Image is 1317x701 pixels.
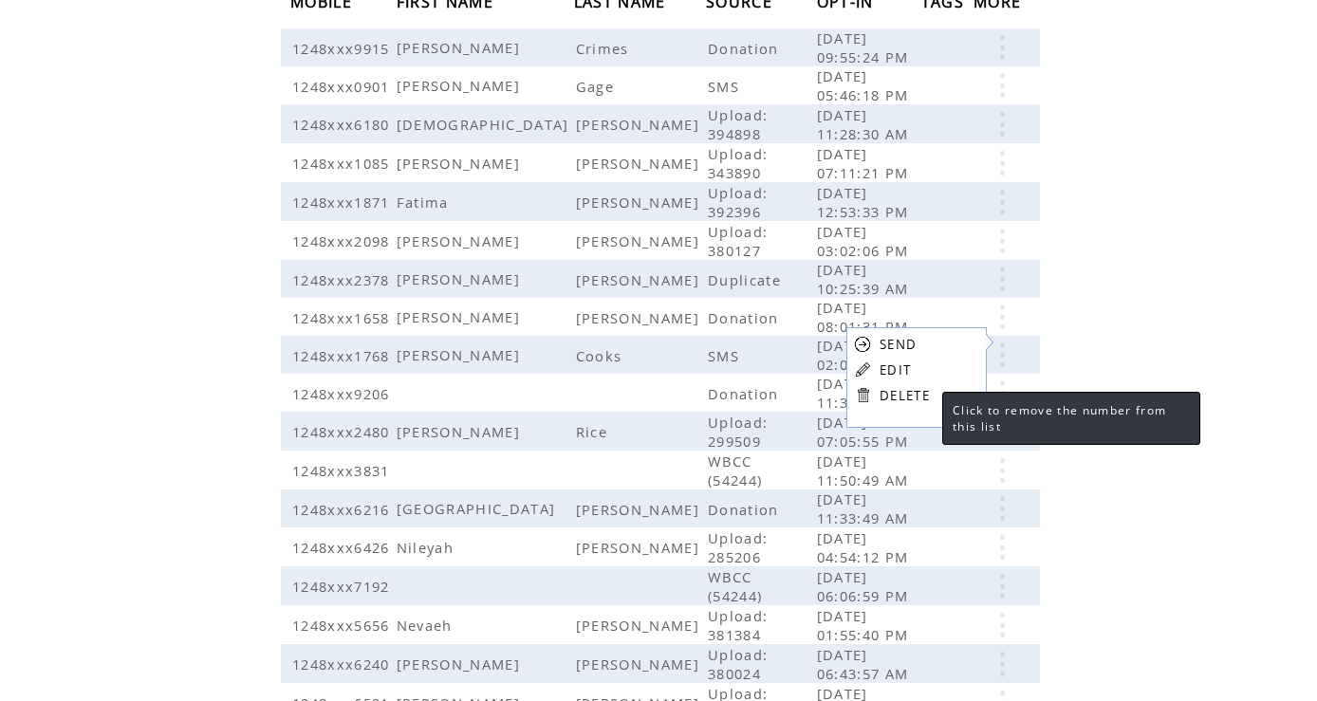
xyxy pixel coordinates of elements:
[292,115,395,134] span: 1248xxx6180
[708,222,768,260] span: Upload: 380127
[397,231,525,250] span: [PERSON_NAME]
[708,528,768,566] span: Upload: 285206
[292,538,395,557] span: 1248xxx6426
[292,308,395,327] span: 1248xxx1658
[817,66,914,104] span: [DATE] 05:46:18 PM
[397,422,525,441] span: [PERSON_NAME]
[576,616,704,635] span: [PERSON_NAME]
[292,500,395,519] span: 1248xxx6216
[708,384,784,403] span: Donation
[576,500,704,519] span: [PERSON_NAME]
[576,538,704,557] span: [PERSON_NAME]
[953,402,1166,434] span: Click to remove the number from this list
[817,645,914,683] span: [DATE] 06:43:57 AM
[397,499,561,518] span: [GEOGRAPHIC_DATA]
[708,452,767,489] span: WBCC (54244)
[292,461,395,480] span: 1248xxx3831
[576,39,634,58] span: Crimes
[708,270,786,289] span: Duplicate
[576,154,704,173] span: [PERSON_NAME]
[817,374,914,412] span: [DATE] 11:39:31 AM
[397,115,574,134] span: [DEMOGRAPHIC_DATA]
[817,183,914,221] span: [DATE] 12:53:33 PM
[292,422,395,441] span: 1248xxx2480
[817,452,914,489] span: [DATE] 11:50:49 AM
[397,345,525,364] span: [PERSON_NAME]
[576,422,612,441] span: Rice
[397,307,525,326] span: [PERSON_NAME]
[708,500,784,519] span: Donation
[708,105,768,143] span: Upload: 394898
[397,193,454,212] span: Fatima
[292,384,395,403] span: 1248xxx9206
[817,567,914,605] span: [DATE] 06:06:59 PM
[292,346,395,365] span: 1248xxx1768
[817,260,914,298] span: [DATE] 10:25:39 AM
[817,105,914,143] span: [DATE] 11:28:30 AM
[576,655,704,673] span: [PERSON_NAME]
[817,28,914,66] span: [DATE] 09:55:24 PM
[576,193,704,212] span: [PERSON_NAME]
[880,387,930,404] a: DELETE
[708,77,744,96] span: SMS
[397,655,525,673] span: [PERSON_NAME]
[292,39,395,58] span: 1248xxx9915
[576,270,704,289] span: [PERSON_NAME]
[576,115,704,134] span: [PERSON_NAME]
[576,231,704,250] span: [PERSON_NAME]
[292,655,395,673] span: 1248xxx6240
[397,154,525,173] span: [PERSON_NAME]
[292,77,395,96] span: 1248xxx0901
[576,346,627,365] span: Cooks
[397,616,457,635] span: Nevaeh
[817,298,914,336] span: [DATE] 08:01:31 PM
[880,336,917,353] a: SEND
[708,308,784,327] span: Donation
[708,413,768,451] span: Upload: 299509
[817,606,914,644] span: [DATE] 01:55:40 PM
[292,193,395,212] span: 1248xxx1871
[817,144,914,182] span: [DATE] 07:11:21 PM
[397,38,525,57] span: [PERSON_NAME]
[576,308,704,327] span: [PERSON_NAME]
[397,269,525,288] span: [PERSON_NAME]
[817,489,914,527] span: [DATE] 11:33:49 AM
[708,567,767,605] span: WBCC (54244)
[292,577,395,596] span: 1248xxx7192
[817,528,914,566] span: [DATE] 04:54:12 PM
[576,77,619,96] span: Gage
[292,231,395,250] span: 1248xxx2098
[708,346,744,365] span: SMS
[817,336,914,374] span: [DATE] 02:00:16 PM
[817,222,914,260] span: [DATE] 03:02:06 PM
[708,39,784,58] span: Donation
[708,645,768,683] span: Upload: 380024
[708,606,768,644] span: Upload: 381384
[292,154,395,173] span: 1248xxx1085
[397,76,525,95] span: [PERSON_NAME]
[708,183,768,221] span: Upload: 392396
[880,361,911,378] a: EDIT
[708,144,768,182] span: Upload: 343890
[292,270,395,289] span: 1248xxx2378
[397,538,458,557] span: Nileyah
[817,413,914,451] span: [DATE] 07:05:55 PM
[292,616,395,635] span: 1248xxx5656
